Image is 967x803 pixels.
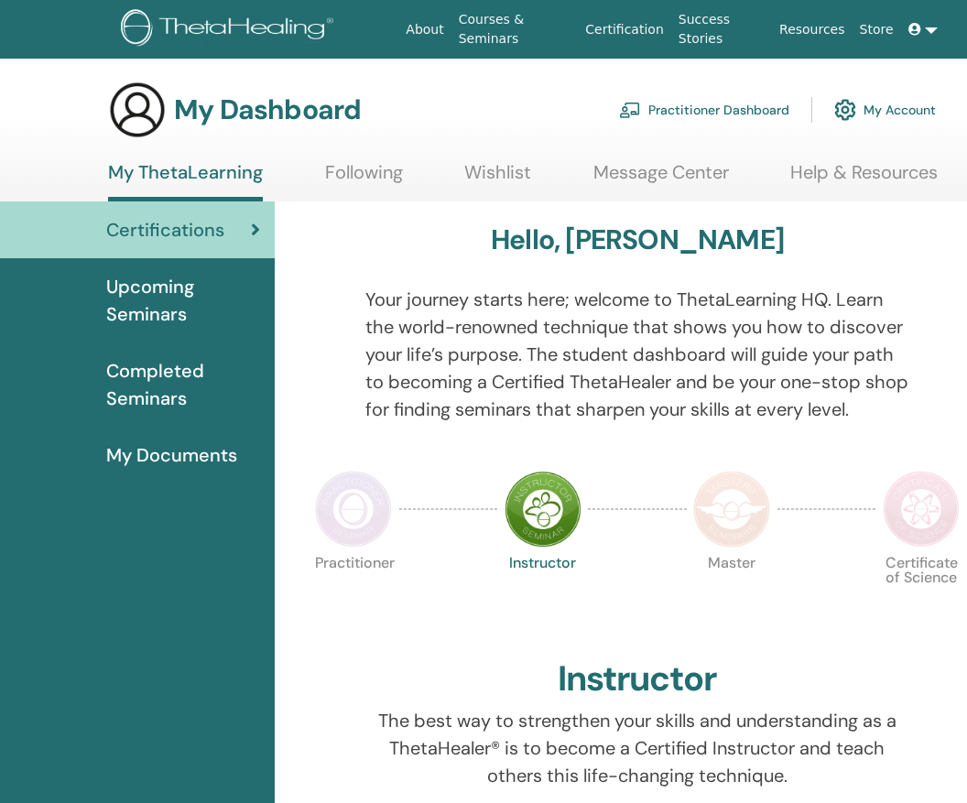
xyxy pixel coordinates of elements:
[619,102,641,118] img: chalkboard-teacher.svg
[693,471,770,548] img: Master
[398,13,451,47] a: About
[174,93,361,126] h3: My Dashboard
[315,556,392,633] p: Practitioner
[834,94,856,125] img: cog.svg
[853,13,901,47] a: Store
[671,3,772,56] a: Success Stories
[883,471,960,548] img: Certificate of Science
[451,3,579,56] a: Courses & Seminars
[593,161,729,197] a: Message Center
[365,286,910,423] p: Your journey starts here; welcome to ThetaLearning HQ. Learn the world-renowned technique that sh...
[365,707,910,789] p: The best way to strengthen your skills and understanding as a ThetaHealer® is to become a Certifi...
[325,161,403,197] a: Following
[491,223,784,256] h3: Hello, [PERSON_NAME]
[108,81,167,139] img: generic-user-icon.jpg
[693,556,770,633] p: Master
[121,9,340,50] img: logo.png
[772,13,853,47] a: Resources
[108,161,263,201] a: My ThetaLearning
[790,161,938,197] a: Help & Resources
[464,161,531,197] a: Wishlist
[106,273,260,328] span: Upcoming Seminars
[505,556,581,633] p: Instructor
[883,556,960,633] p: Certificate of Science
[106,216,224,244] span: Certifications
[106,357,260,412] span: Completed Seminars
[558,658,718,700] h2: Instructor
[315,471,392,548] img: Practitioner
[619,90,789,130] a: Practitioner Dashboard
[106,441,237,469] span: My Documents
[578,13,670,47] a: Certification
[834,90,936,130] a: My Account
[505,471,581,548] img: Instructor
